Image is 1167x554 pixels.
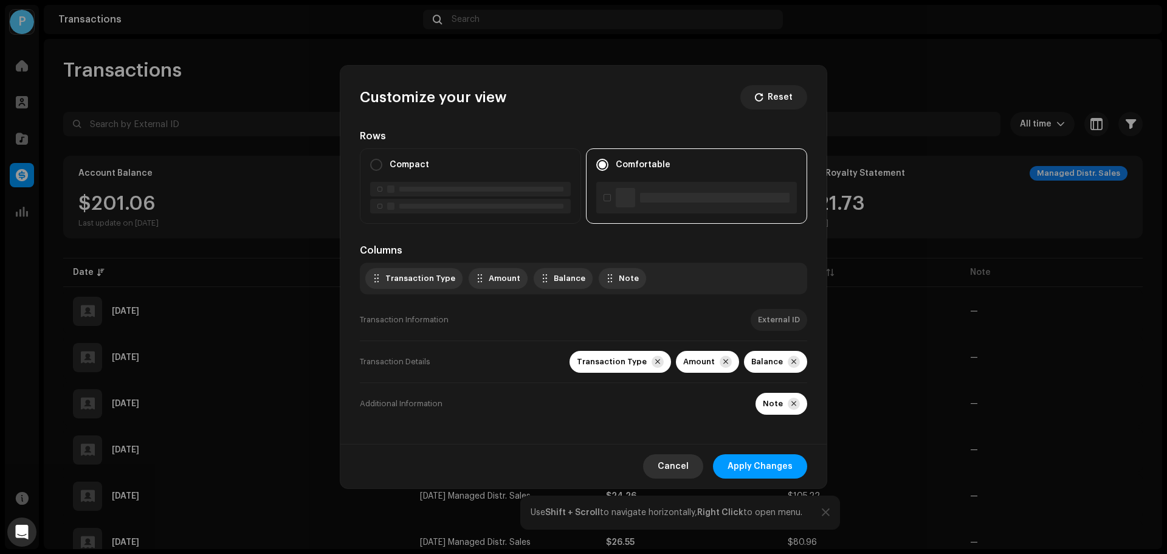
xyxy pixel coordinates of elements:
[619,274,639,283] div: Note
[360,88,507,107] div: Customize your view
[763,399,783,409] div: Note
[360,393,442,415] div: Additional Information
[683,357,715,367] div: Amount
[489,274,520,283] div: Amount
[7,518,36,547] div: Open Intercom Messenger
[360,129,807,144] div: Rows
[360,351,430,373] div: Transaction Details
[658,454,689,479] span: Cancel
[385,274,455,283] div: Transaction Type
[713,454,807,479] button: Apply Changes
[360,309,449,331] div: Transaction Information
[390,158,429,172] label: Compact
[360,243,807,258] div: Columns
[616,158,670,172] label: Comfortable
[554,274,585,283] div: Balance
[728,454,793,479] span: Apply Changes
[740,85,807,109] button: Reset
[751,357,783,367] div: Balance
[577,357,647,367] div: Transaction Type
[643,454,703,479] button: Cancel
[758,315,800,325] div: External ID
[768,85,793,109] span: Reset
